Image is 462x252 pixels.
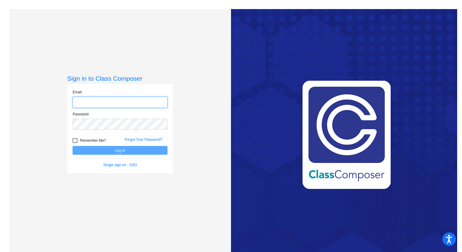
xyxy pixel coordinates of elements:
label: Email [73,89,82,95]
span: Remember Me? [80,137,106,144]
a: Forgot Your Password? [125,137,162,142]
label: Password [73,111,89,117]
h3: Sign in to Class Composer [67,75,173,82]
a: Single sign on - SSO [103,163,137,167]
button: Log In [73,146,168,155]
